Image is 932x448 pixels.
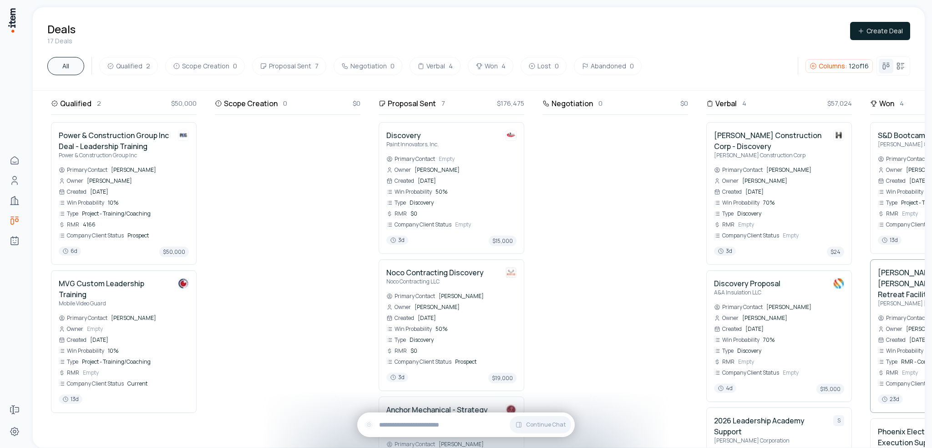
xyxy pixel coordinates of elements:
[497,98,524,108] span: $176,475
[386,373,408,383] button: 3d
[900,98,904,108] p: 4
[489,236,517,246] span: $15,000
[833,278,844,289] img: A&A Insulation LLC
[7,7,16,33] img: Item Brain Logo
[441,98,445,108] p: 7
[5,211,24,230] a: Deals
[706,122,852,265] div: [PERSON_NAME] Construction Corp - Discovery[PERSON_NAME] Construction CorpHirsch Construction Cor...
[455,221,517,228] span: Empty
[714,369,779,376] div: Company Client Status
[224,98,278,109] h3: Scope Creation
[410,210,517,217] span: $0
[878,325,902,333] div: Owner
[737,347,844,355] span: Discovery
[59,130,189,257] a: Power & Construction Group Inc Deal - Leadership TrainingPower & Construction Group IncPower & Co...
[315,62,319,71] span: 7
[379,259,524,391] div: Noco Contracting DiscoveryNoco Contracting LLCNoco Contracting LLCPrimary Contact[PERSON_NAME]Own...
[680,98,688,108] span: $0
[5,401,24,419] a: Forms
[97,98,101,108] p: 2
[59,166,107,174] div: Primary Contact
[386,373,408,382] span: 3d
[59,369,79,376] div: RMR
[5,191,24,210] a: Companies
[878,395,903,404] span: 23d
[390,62,395,71] span: 0
[714,278,844,394] a: Discovery ProposalA&A Insulation LLCA&A Insulation LLCPrimary Contact[PERSON_NAME]Owner[PERSON_NA...
[127,232,189,239] span: Prospect
[418,314,517,322] span: [DATE]
[59,247,81,256] span: 6d
[386,155,435,163] div: Primary Contact
[526,421,566,428] span: Continue Chat
[849,62,869,71] span: 12 of 16
[386,441,435,448] div: Primary Contact
[59,395,82,405] button: 13d
[630,62,634,71] span: 0
[714,304,763,311] div: Primary Contact
[878,155,927,163] div: Primary Contact
[59,300,171,307] p: Mobile Video Guard
[146,62,150,71] span: 2
[706,270,852,402] div: Discovery ProposalA&A Insulation LLCA&A Insulation LLCPrimary Contact[PERSON_NAME]Owner[PERSON_NA...
[598,98,603,108] p: 0
[745,325,844,333] span: [DATE]
[714,188,742,196] div: Created
[159,247,189,257] span: $50,000
[415,304,517,311] span: [PERSON_NAME]
[59,199,104,206] div: Win Probability
[386,278,484,285] p: Noco Contracting LLC
[386,210,407,217] div: RMR
[386,325,432,333] div: Win Probability
[171,98,197,108] span: $50,000
[386,404,498,426] h4: Anchor Mechanical - Strategy Scope
[742,98,746,108] p: 4
[82,358,189,366] span: Project - Training/Coaching
[59,177,83,185] div: Owner
[415,166,517,174] span: [PERSON_NAME]
[714,437,826,444] p: [PERSON_NAME] Corporation
[763,199,844,206] span: 70%
[90,188,189,196] span: [DATE]
[386,336,406,344] div: Type
[90,336,189,344] span: [DATE]
[439,155,517,163] span: Empty
[714,130,844,257] a: [PERSON_NAME] Construction Corp - Discovery[PERSON_NAME] Construction CorpHirsch Construction Cor...
[386,314,414,322] div: Created
[5,232,24,250] a: Agents
[714,278,780,289] h4: Discovery Proposal
[386,130,439,141] h4: Discovery
[878,236,902,246] button: 13d
[386,304,411,311] div: Owner
[5,422,24,441] a: Settings
[449,62,453,71] span: 4
[439,441,517,448] span: [PERSON_NAME]
[59,395,82,404] span: 13d
[714,384,736,393] span: 4d
[388,98,436,109] h3: Proposal Sent
[714,415,826,437] h4: 2026 Leadership Academy Support
[714,325,742,333] div: Created
[59,380,124,387] div: Company Client Status
[410,199,517,206] span: Discovery
[386,141,439,148] p: Paint Innovators, Inc.
[51,270,197,413] div: MVG Custom Leadership TrainingMobile Video GuardMobile Video GuardPrimary Contact[PERSON_NAME]Own...
[386,199,406,206] div: Type
[83,221,189,228] span: 4166
[714,247,736,256] span: 3d
[850,22,910,40] button: Create Deal
[5,151,24,170] a: Home
[714,199,760,206] div: Win Probability
[59,358,78,366] div: Type
[878,336,906,344] div: Created
[59,152,171,159] p: Power & Construction Group Inc
[59,278,189,405] a: MVG Custom Leadership TrainingMobile Video GuardMobile Video GuardPrimary Contact[PERSON_NAME]Own...
[878,210,898,217] div: RMR
[386,188,432,196] div: Win Probability
[766,166,844,174] span: [PERSON_NAME]
[59,278,171,300] h4: MVG Custom Leadership Training
[878,369,898,376] div: RMR
[488,373,517,383] span: $19,000
[506,130,517,141] img: Paint Innovators, Inc.
[574,57,642,75] button: Abandoned0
